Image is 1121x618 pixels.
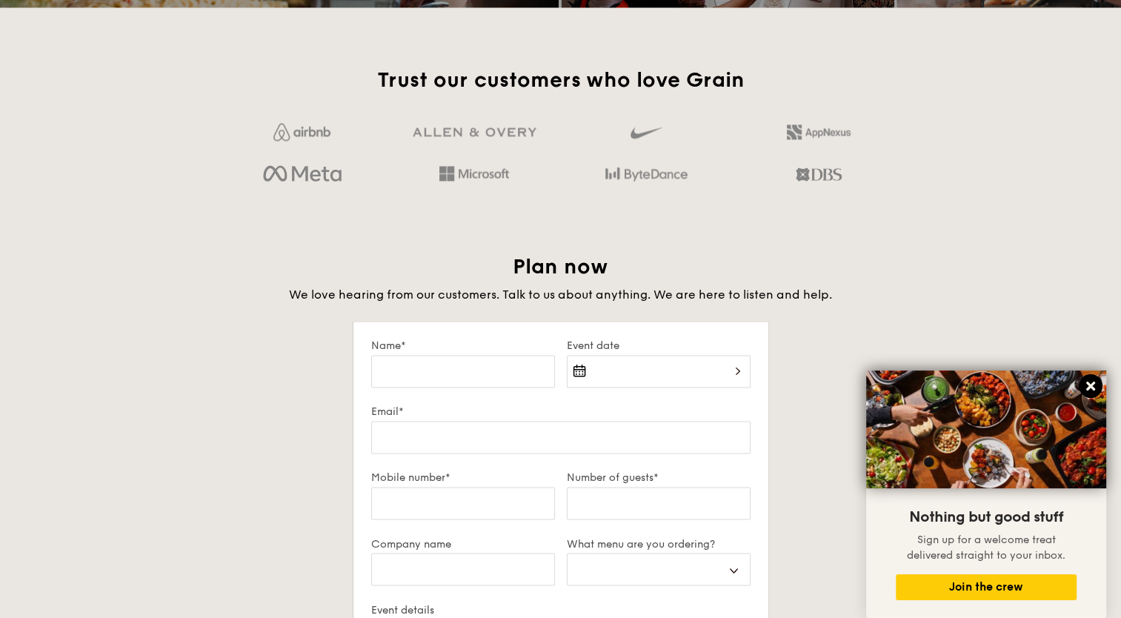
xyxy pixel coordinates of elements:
label: Name* [371,339,555,352]
label: Number of guests* [567,471,751,484]
img: Jf4Dw0UUCKFd4aYAAAAASUVORK5CYII= [273,123,330,141]
button: Join the crew [896,574,1077,600]
span: Plan now [513,254,608,279]
img: GRg3jHAAAAABJRU5ErkJggg== [413,127,536,137]
h2: Trust our customers who love Grain [222,67,899,93]
button: Close [1079,374,1102,398]
img: DSC07876-Edit02-Large.jpeg [866,371,1106,488]
img: Hd4TfVa7bNwuIo1gAAAAASUVORK5CYII= [439,166,509,181]
label: Company name [371,537,555,550]
label: Event details [371,603,751,616]
label: What menu are you ordering? [567,537,751,550]
span: We love hearing from our customers. Talk to us about anything. We are here to listen and help. [289,288,832,302]
span: Sign up for a welcome treat delivered straight to your inbox. [907,534,1065,562]
img: 2L6uqdT+6BmeAFDfWP11wfMG223fXktMZIL+i+lTG25h0NjUBKOYhdW2Kn6T+C0Q7bASH2i+1JIsIulPLIv5Ss6l0e291fRVW... [787,124,851,139]
span: Nothing but good stuff [909,508,1063,526]
label: Mobile number* [371,471,555,484]
img: dbs.a5bdd427.png [796,162,841,187]
img: meta.d311700b.png [263,162,341,187]
label: Email* [371,405,751,418]
label: Event date [567,339,751,352]
img: bytedance.dc5c0c88.png [605,162,688,187]
img: gdlseuq06himwAAAABJRU5ErkJggg== [631,120,662,145]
